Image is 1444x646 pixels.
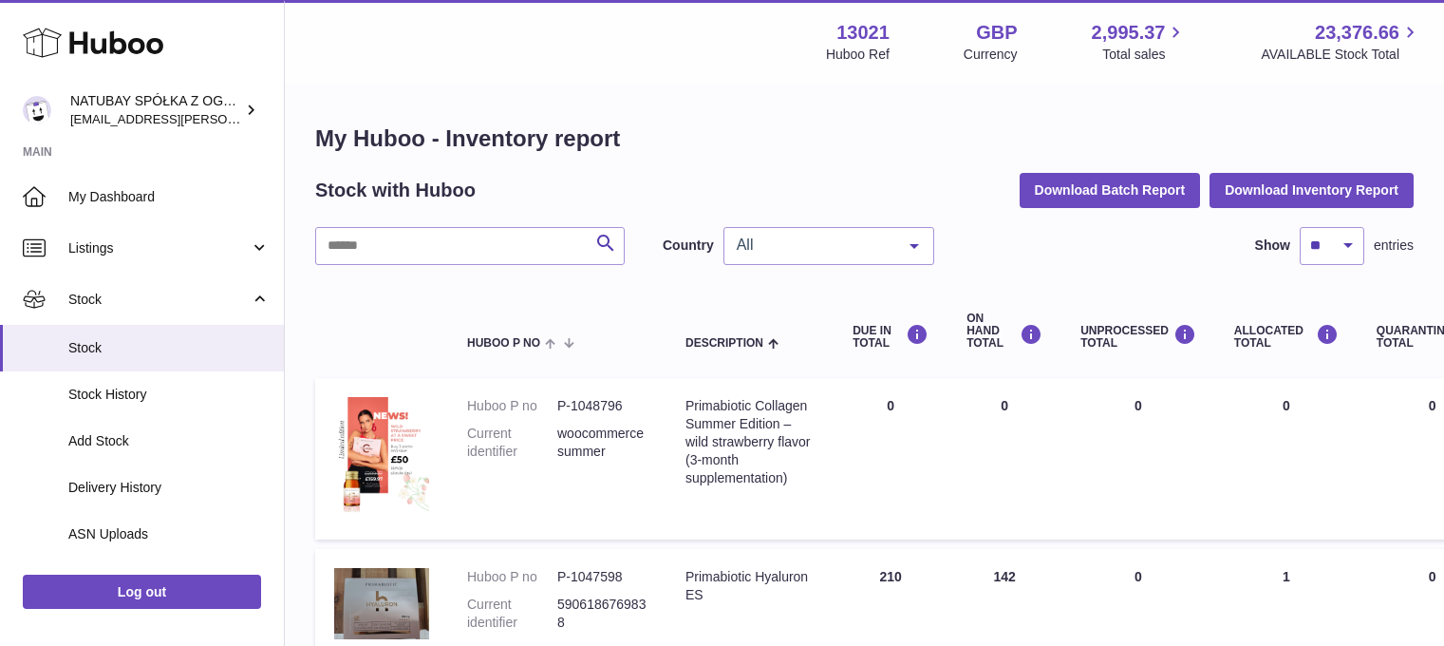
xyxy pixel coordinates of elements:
span: Stock [68,339,270,357]
span: ASN Uploads [68,525,270,543]
dt: Huboo P no [467,568,557,586]
div: Primabiotic Hyaluron ES [685,568,815,604]
div: Huboo Ref [826,46,890,64]
dd: P-1048796 [557,397,647,415]
span: Delivery History [68,479,270,497]
a: 23,376.66 AVAILABLE Stock Total [1261,20,1421,64]
span: entries [1374,237,1414,255]
td: 0 [834,378,947,540]
span: 0 [1429,398,1436,413]
h1: My Huboo - Inventory report [315,123,1414,154]
span: 23,376.66 [1315,20,1399,46]
dd: P-1047598 [557,568,647,586]
button: Download Batch Report [1020,173,1201,207]
dt: Huboo P no [467,397,557,415]
dt: Current identifier [467,596,557,632]
span: Stock History [68,386,270,404]
label: Country [663,237,714,255]
a: Log out [23,575,261,609]
span: Listings [68,239,250,257]
div: Currency [964,46,1018,64]
span: Description [685,337,763,350]
span: 2,995.37 [1092,20,1166,46]
span: [EMAIL_ADDRESS][PERSON_NAME][DOMAIN_NAME] [70,111,381,126]
label: Show [1255,237,1290,255]
span: Stock [68,291,250,309]
strong: 13021 [836,20,890,46]
span: All [732,236,895,255]
span: 0 [1429,569,1436,584]
td: 0 [947,378,1061,540]
button: Download Inventory Report [1210,173,1414,207]
div: Primabiotic Collagen Summer Edition – wild strawberry flavor (3-month supplementation) [685,397,815,486]
td: 0 [1215,378,1358,540]
h2: Stock with Huboo [315,178,476,203]
div: ON HAND Total [966,313,1042,351]
td: 0 [1061,378,1215,540]
span: AVAILABLE Stock Total [1261,46,1421,64]
dt: Current identifier [467,425,557,461]
div: DUE IN TOTAL [853,324,928,350]
strong: GBP [976,20,1017,46]
dd: woocommercesummer [557,425,647,461]
div: UNPROCESSED Total [1080,324,1196,350]
img: product image [334,397,429,516]
span: Add Stock [68,432,270,450]
div: NATUBAY SPÓŁKA Z OGRANICZONĄ ODPOWIEDZIALNOŚCIĄ [70,92,241,128]
div: ALLOCATED Total [1234,324,1339,350]
span: Huboo P no [467,337,540,350]
span: Total sales [1102,46,1187,64]
img: kacper.antkowski@natubay.pl [23,96,51,124]
dd: 5906186769838 [557,596,647,632]
img: product image [334,568,429,639]
a: 2,995.37 Total sales [1092,20,1188,64]
span: My Dashboard [68,188,270,206]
